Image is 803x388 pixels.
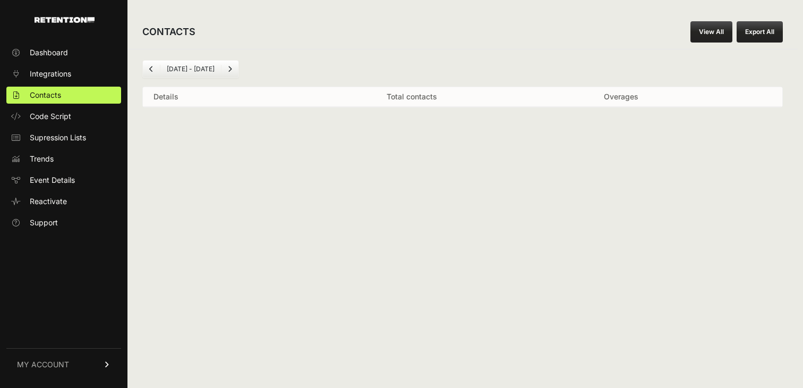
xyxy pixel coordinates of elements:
a: Code Script [6,108,121,125]
a: Dashboard [6,44,121,61]
th: Details [143,87,294,107]
span: Supression Lists [30,132,86,143]
span: MY ACCOUNT [17,359,69,370]
a: Next [221,61,238,78]
a: Supression Lists [6,129,121,146]
a: Event Details [6,172,121,189]
a: Trends [6,150,121,167]
a: Reactivate [6,193,121,210]
span: Trends [30,154,54,164]
span: Code Script [30,111,71,122]
a: View All [690,21,732,43]
button: Export All [737,21,783,43]
span: Reactivate [30,196,67,207]
li: [DATE] - [DATE] [160,65,221,73]
a: Integrations [6,65,121,82]
span: Dashboard [30,47,68,58]
a: Support [6,214,121,231]
a: Contacts [6,87,121,104]
a: Previous [143,61,160,78]
span: Event Details [30,175,75,185]
th: Total contacts [294,87,529,107]
a: MY ACCOUNT [6,348,121,381]
span: Integrations [30,69,71,79]
th: Overages [529,87,712,107]
span: Support [30,217,58,228]
img: Retention.com [35,17,95,23]
span: Contacts [30,90,61,100]
h2: CONTACTS [142,24,195,39]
